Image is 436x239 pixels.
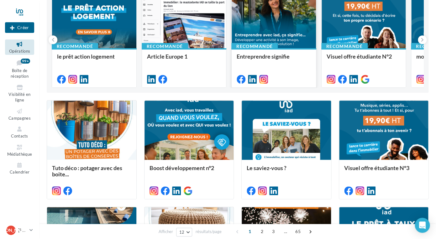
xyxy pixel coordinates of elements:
a: Calendrier [5,160,34,176]
a: [PERSON_NAME] [PERSON_NAME] [5,224,34,236]
div: Nouvelle campagne [5,22,34,33]
span: Contacts [11,133,28,138]
span: Médiathèque [7,152,32,157]
span: Campagnes [8,116,31,121]
div: Recommandé [142,43,188,50]
span: Visuel offre étudiante N°2 [327,53,392,60]
span: Opérations [9,49,30,54]
span: le prêt action logement [57,53,115,60]
span: Entreprendre signifie [237,53,290,60]
span: 3 [268,226,278,236]
span: Visibilité en ligne [8,92,30,103]
span: 65 [293,226,303,236]
span: ... [281,226,291,236]
div: Recommandé [231,43,278,50]
span: 2 [257,226,267,236]
button: 12 [176,228,192,236]
a: Médiathèque [5,143,34,158]
span: 12 [179,230,184,235]
span: résultats/page [196,229,222,235]
a: Campagnes [5,107,34,122]
button: Créer [5,22,34,33]
a: Opérations [5,39,34,55]
span: Boost développement n°2 [150,164,214,171]
span: Calendrier [10,169,29,174]
span: Visuel offre étudiante N°3 [344,164,409,171]
div: Recommandé [321,43,368,50]
div: Recommandé [52,43,98,50]
span: Le saviez-vous ? [247,164,286,171]
span: Article Europe 1 [147,53,187,60]
span: Boîte de réception [11,68,29,79]
span: Tuto déco : potager avec des boite... [52,164,122,178]
a: Contacts [5,124,34,140]
div: Open Intercom Messenger [415,218,430,233]
a: Boîte de réception99+ [5,57,34,80]
a: Visibilité en ligne [5,83,34,104]
span: Afficher [159,229,173,235]
span: 1 [245,226,255,236]
div: 99+ [21,59,30,64]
